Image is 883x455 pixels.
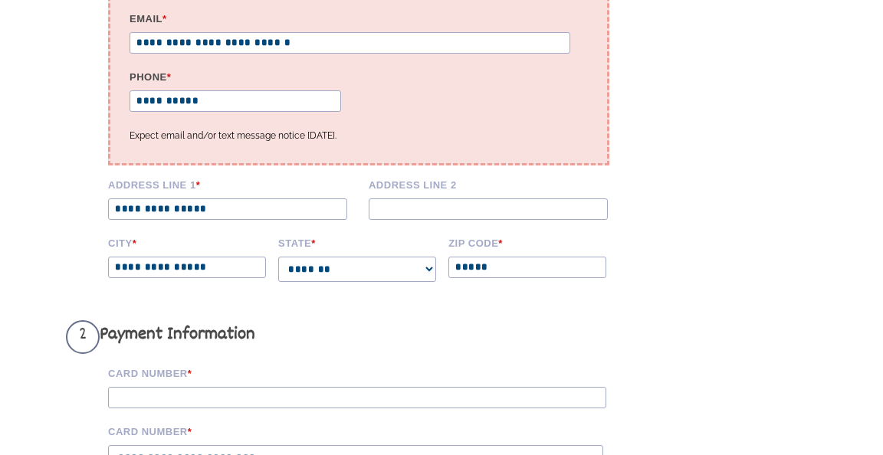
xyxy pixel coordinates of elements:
h3: Payment Information [66,320,629,354]
label: Address Line 2 [369,177,619,191]
label: City [108,235,268,249]
p: Expect email and/or text message notice [DATE]. [130,127,588,144]
label: State [278,235,438,249]
label: Email [130,11,588,25]
label: Phone [130,69,350,83]
span: 2 [66,320,100,354]
label: Address Line 1 [108,177,358,191]
label: Card Number [108,365,629,379]
label: Zip code [448,235,608,249]
label: Card Number [108,424,629,437]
